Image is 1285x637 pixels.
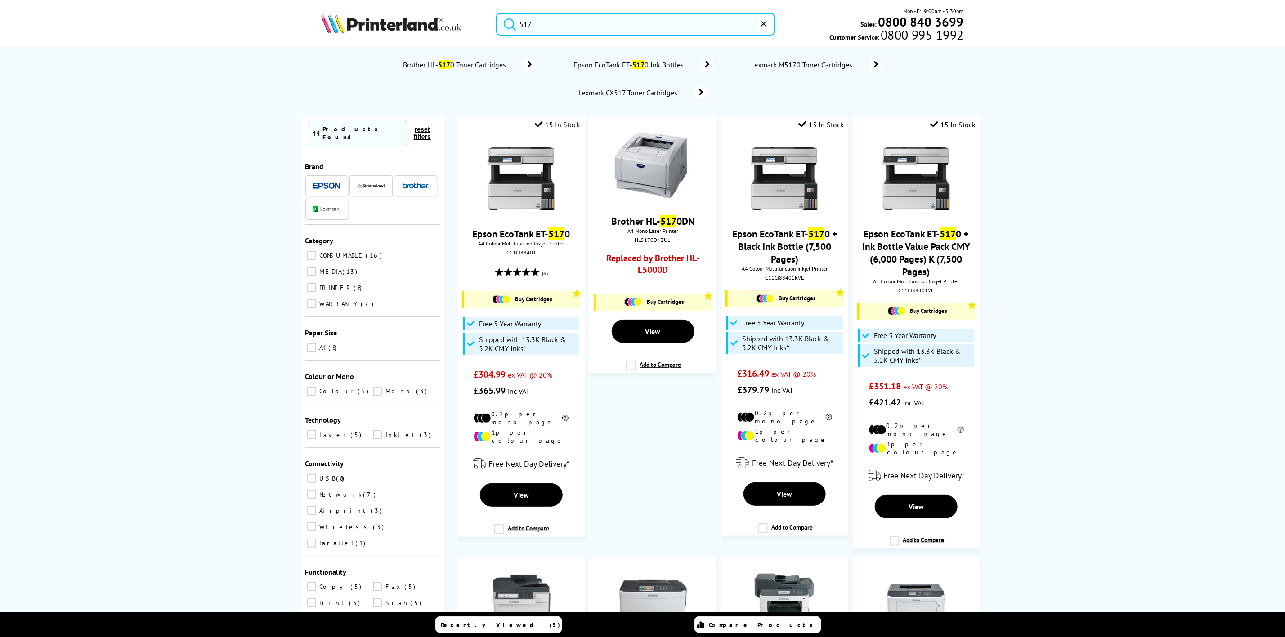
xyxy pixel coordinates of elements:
span: Lexmark M5170 Toner Cartridges [750,60,856,69]
a: Buy Cartridges [469,295,576,303]
span: Shipped with 13.3K Black & 5.2K CMY Inks* [742,334,840,352]
span: USB [318,474,336,482]
input: Mono 3 [373,387,382,396]
span: Colour or Mono [305,372,354,381]
span: Free 5 Year Warranty [742,318,804,327]
span: 5 [351,583,364,591]
span: Free Next Day Delivery* [884,470,965,481]
label: Add to Compare [494,524,549,541]
input: PRINTER 8 [307,283,316,292]
span: Category [305,236,334,245]
span: inc VAT [771,386,793,395]
span: Mono [383,387,415,395]
span: Copy [318,583,350,591]
span: A4 Colour Multifunction Inkjet Printer [725,265,844,272]
span: A4 Colour Multifunction Inkjet Printer [462,240,580,247]
span: £379.79 [737,384,769,396]
span: 5 [358,387,371,395]
input: Fax 5 [373,582,382,591]
li: 0.2p per mono page [737,409,832,425]
img: Cartridges [624,298,642,306]
span: Customer Service: [829,31,963,41]
span: £365.99 [474,385,506,396]
span: 3 [373,523,386,531]
img: Cartridges [493,295,510,303]
span: 5 [410,599,423,607]
a: View [480,483,563,507]
li: 1p per colour page [737,428,832,444]
span: 5 [351,431,364,439]
span: Recently Viewed (5) [441,621,561,629]
span: Free 5 Year Warranty [479,319,541,328]
span: ex VAT @ 20% [903,382,948,391]
span: 7 [363,490,378,499]
span: Connectivity [305,459,344,468]
img: OR1790000021288.jpg [613,131,693,200]
span: View [645,327,661,336]
span: £304.99 [474,369,506,380]
span: £316.49 [737,368,769,379]
a: Epson EcoTank ET-5170 + Black Ink Bottle (7,500 Pages) [732,227,837,265]
a: View [743,482,826,506]
a: Buy Cartridges [600,298,707,306]
div: HL5170DNZU1 [596,236,710,243]
span: ex VAT @ 20% [508,370,552,379]
span: 3 [371,507,384,515]
span: Sales: [861,20,877,28]
input: Wireless 3 [307,522,316,531]
li: 1p per colour page [869,440,964,456]
span: Wireless [318,523,372,531]
img: Epson-ET-5170-Front-Facing-Small.jpg [751,145,818,212]
span: Epson EcoTank ET- 0 Ink Bottles [573,60,687,69]
input: WARRANTY 7 [307,299,316,308]
span: 8 [336,474,347,482]
span: Buy Cartridges [647,298,684,306]
span: 16 [366,251,385,259]
a: Lexmark CX517 Toner Cartridges [578,86,708,99]
span: 5 [349,599,363,607]
span: MEDIA [318,267,342,276]
span: 8 [354,284,364,292]
span: View [777,490,792,499]
span: View [909,502,924,511]
mark: 517 [632,60,645,69]
input: USB 8 [307,474,316,483]
span: £421.42 [869,396,901,408]
div: C11CJ88401VL [860,287,973,294]
span: inc VAT [508,387,530,396]
span: Free Next Day Delivery* [752,458,833,468]
mark: 517 [439,60,451,69]
input: Network 7 [307,490,316,499]
img: Printerland [358,183,385,188]
a: Epson EcoTank ET-5170 Ink Bottles [573,58,714,71]
input: Laser 5 [307,430,316,439]
span: WARRANTY [318,300,360,308]
img: Epson [313,183,340,189]
input: A4 8 [307,343,316,352]
span: Functionality [305,567,347,576]
span: A4 Colour Multifunction Inkjet Printer [857,278,976,285]
span: A4 [318,343,328,352]
li: 0.2p per mono page [474,410,569,426]
div: modal_delivery [857,463,976,488]
span: 13 [343,267,360,276]
input: Airprint 3 [307,506,316,515]
span: Buy Cartridges [515,295,552,303]
a: Printerland Logo [321,13,485,35]
span: Shipped with 13.3K Black & 5.2K CMY Inks* [874,347,972,365]
div: modal_delivery [462,451,580,477]
a: Buy Cartridges [732,294,839,303]
span: Shipped with 13.3K Black & 5.2K CMY Inks* [479,335,577,353]
img: Cartridges [756,294,774,303]
span: Print [318,599,349,607]
span: Brand [305,162,324,171]
a: 0800 840 3699 [877,18,964,26]
span: ex VAT @ 20% [771,370,816,379]
input: Print 5 [307,598,316,607]
span: Paper Size [305,328,337,337]
a: Recently Viewed (5) [435,616,562,633]
div: C11CJ88401 [464,249,578,256]
span: Lexmark CX517 Toner Cartridges [578,88,681,97]
a: Compare Products [694,616,821,633]
a: Replaced by Brother HL-L5000D [605,252,700,280]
